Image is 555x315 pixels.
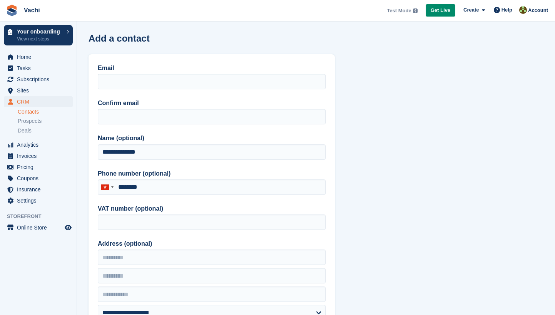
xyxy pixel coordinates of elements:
[98,169,326,178] label: Phone number (optional)
[98,99,326,108] label: Confirm email
[17,162,63,173] span: Pricing
[4,52,73,62] a: menu
[17,63,63,74] span: Tasks
[17,222,63,233] span: Online Store
[17,52,63,62] span: Home
[4,222,73,233] a: menu
[6,5,18,16] img: stora-icon-8386f47178a22dfd0bd8f6a31ec36ba5ce8667c1dd55bd0f319d3a0aa187defe.svg
[17,139,63,150] span: Analytics
[98,180,116,194] div: Hong Kong (香港): +852
[4,74,73,85] a: menu
[4,85,73,96] a: menu
[18,127,32,134] span: Deals
[4,96,73,107] a: menu
[18,117,73,125] a: Prospects
[528,7,548,14] span: Account
[98,64,326,73] label: Email
[4,25,73,45] a: Your onboarding View next steps
[17,184,63,195] span: Insurance
[98,134,326,143] label: Name (optional)
[519,6,527,14] img: Anete Gre
[17,173,63,184] span: Coupons
[4,63,73,74] a: menu
[502,6,512,14] span: Help
[17,96,63,107] span: CRM
[4,195,73,206] a: menu
[89,33,150,44] h1: Add a contact
[18,117,42,125] span: Prospects
[18,127,73,135] a: Deals
[4,151,73,161] a: menu
[17,74,63,85] span: Subscriptions
[4,184,73,195] a: menu
[17,29,63,34] p: Your onboarding
[17,195,63,206] span: Settings
[18,108,73,116] a: Contacts
[17,35,63,42] p: View next steps
[64,223,73,232] a: Preview store
[21,4,43,17] a: Vachi
[387,7,411,15] span: Test Mode
[4,173,73,184] a: menu
[17,151,63,161] span: Invoices
[426,4,455,17] a: Get Live
[4,139,73,150] a: menu
[4,162,73,173] a: menu
[7,213,77,220] span: Storefront
[431,7,450,14] span: Get Live
[98,204,326,213] label: VAT number (optional)
[98,239,326,248] label: Address (optional)
[17,85,63,96] span: Sites
[463,6,479,14] span: Create
[413,8,418,13] img: icon-info-grey-7440780725fd019a000dd9b08b2336e03edf1995a4989e88bcd33f0948082b44.svg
